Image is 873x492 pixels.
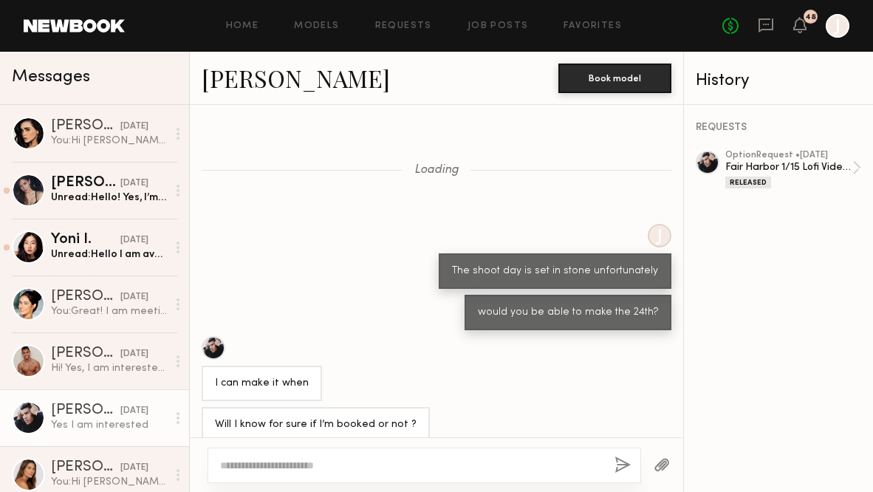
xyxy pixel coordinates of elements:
div: Fair Harbor 1/15 Lofi Video Shoot [725,160,852,174]
div: I can make it when [215,375,309,392]
div: Unread: Hello I am available, thank you [51,247,167,262]
a: Favorites [564,21,622,31]
div: Yes I am interested [51,418,167,432]
div: [PERSON_NAME] [51,119,120,134]
div: You: Great! I am meeting with the client [DATE] and can circle back then :) Here is their website... [51,304,167,318]
div: [DATE] [120,347,148,361]
div: [PERSON_NAME] [51,346,120,361]
div: You: Hi [PERSON_NAME]! So sorry for the delayed response. We haven't had many upcoming shoots so ... [51,134,167,148]
div: History [696,72,861,89]
div: option Request • [DATE] [725,151,852,160]
div: REQUESTS [696,123,861,133]
div: [PERSON_NAME] [51,403,120,418]
a: Job Posts [468,21,529,31]
div: [PERSON_NAME] [51,176,120,191]
span: Loading [414,164,459,177]
div: Hi! Yes, I am interested and I'm fully available [DATE]. Thank you for considering me! Best, Gabe... [51,361,167,375]
div: 48 [805,13,816,21]
a: optionRequest •[DATE]Fair Harbor 1/15 Lofi Video ShootReleased [725,151,861,188]
div: [DATE] [120,404,148,418]
a: Book model [558,71,671,83]
div: [PERSON_NAME] [51,290,120,304]
div: [DATE] [120,233,148,247]
a: Home [226,21,259,31]
div: [DATE] [120,290,148,304]
div: [DATE] [120,120,148,134]
a: Models [294,21,339,31]
div: Unread: Hello! Yes, I’m available [51,191,167,205]
span: Messages [12,69,90,86]
div: [DATE] [120,461,148,475]
div: [DATE] [120,177,148,191]
div: The shoot day is set in stone unfortunately [452,263,658,280]
div: Will I know for sure if I’m booked or not ? [215,417,417,434]
div: would you be able to make the 24th? [478,304,658,321]
a: Requests [375,21,432,31]
a: [PERSON_NAME] [202,62,390,94]
button: Book model [558,64,671,93]
div: Yoni I. [51,233,120,247]
a: J [826,14,849,38]
div: [PERSON_NAME] [51,460,120,475]
div: You: Hi [PERSON_NAME], no worries and that works! I'm meeting with the client later this week [51,475,167,489]
div: Released [725,177,771,188]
